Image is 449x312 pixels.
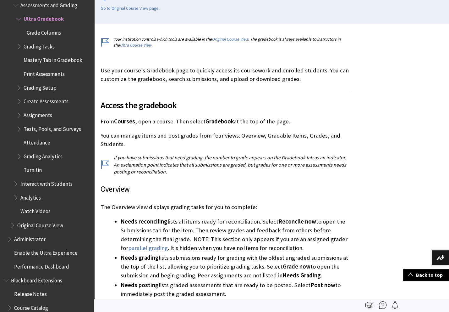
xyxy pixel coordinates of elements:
[24,124,81,132] span: Tests, Pools, and Surveys
[20,192,41,201] span: Analytics
[24,96,68,105] span: Create Assessments
[101,132,350,148] p: You can manage items and post grades from four views: Overview, Gradable Items, Grades, and Stude...
[14,261,69,269] span: Performance Dashboard
[391,301,399,309] img: Follow this page
[121,253,350,280] li: lists submissions ready for grading with the oldest ungraded submissions at the top of the list, ...
[121,281,350,298] li: lists graded assessments that are ready to be posted. Select to immediately post the graded asses...
[24,14,64,22] span: Ultra Gradebook
[27,27,61,36] span: Grade Columns
[379,301,386,309] img: More help
[14,289,47,297] span: Release Notes
[101,36,350,48] p: Your institution controls which tools are available in the . The gradebook is always available to...
[11,275,62,283] span: Blackboard Extensions
[24,69,65,77] span: Print Assessments
[101,6,160,11] a: Go to Original Course View page.
[14,302,48,311] span: Course Catalog
[20,206,51,215] span: Watch Videos
[120,43,151,48] a: Ultra Course View
[101,203,350,211] p: The Overview view displays grading tasks for you to complete:
[101,154,350,175] p: If you have submissions that need grading, the number to grade appears on the Gradebook tab as an...
[310,281,335,289] span: Post now
[205,118,234,125] span: Gradebook
[128,244,168,252] a: parallel grading
[101,99,350,112] span: Access the gradebook
[24,110,52,118] span: Assignments
[24,82,57,91] span: Grading Setup
[283,263,310,270] span: Grade now
[24,55,82,64] span: Mastery Tab in Gradebook
[101,66,350,83] p: Use your course's Gradebook page to quickly access its coursework and enrolled students. You can ...
[114,118,135,125] span: Courses
[121,218,167,225] span: Needs reconciling
[14,247,78,256] span: Enable the Ultra Experience
[14,234,46,242] span: Administrator
[212,37,248,42] a: Original Course View
[101,117,350,126] p: From , open a course. Then select at the top of the page.
[17,220,63,228] span: Original Course View
[24,41,55,50] span: Grading Tasks
[403,269,449,281] a: Back to top
[121,281,159,289] span: Needs posting
[365,301,373,309] img: Print
[101,183,350,195] h3: Overview
[24,137,50,146] span: Attendance
[121,217,350,252] li: lists all items ready for reconciliation. Select to open the Submissions tab for the item. Then r...
[278,218,316,225] span: Reconcile now
[24,151,63,160] span: Grading Analytics
[282,272,321,279] span: Needs Grading
[121,254,159,261] span: Needs grading
[24,165,42,173] span: Turnitin
[20,179,73,187] span: Interact with Students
